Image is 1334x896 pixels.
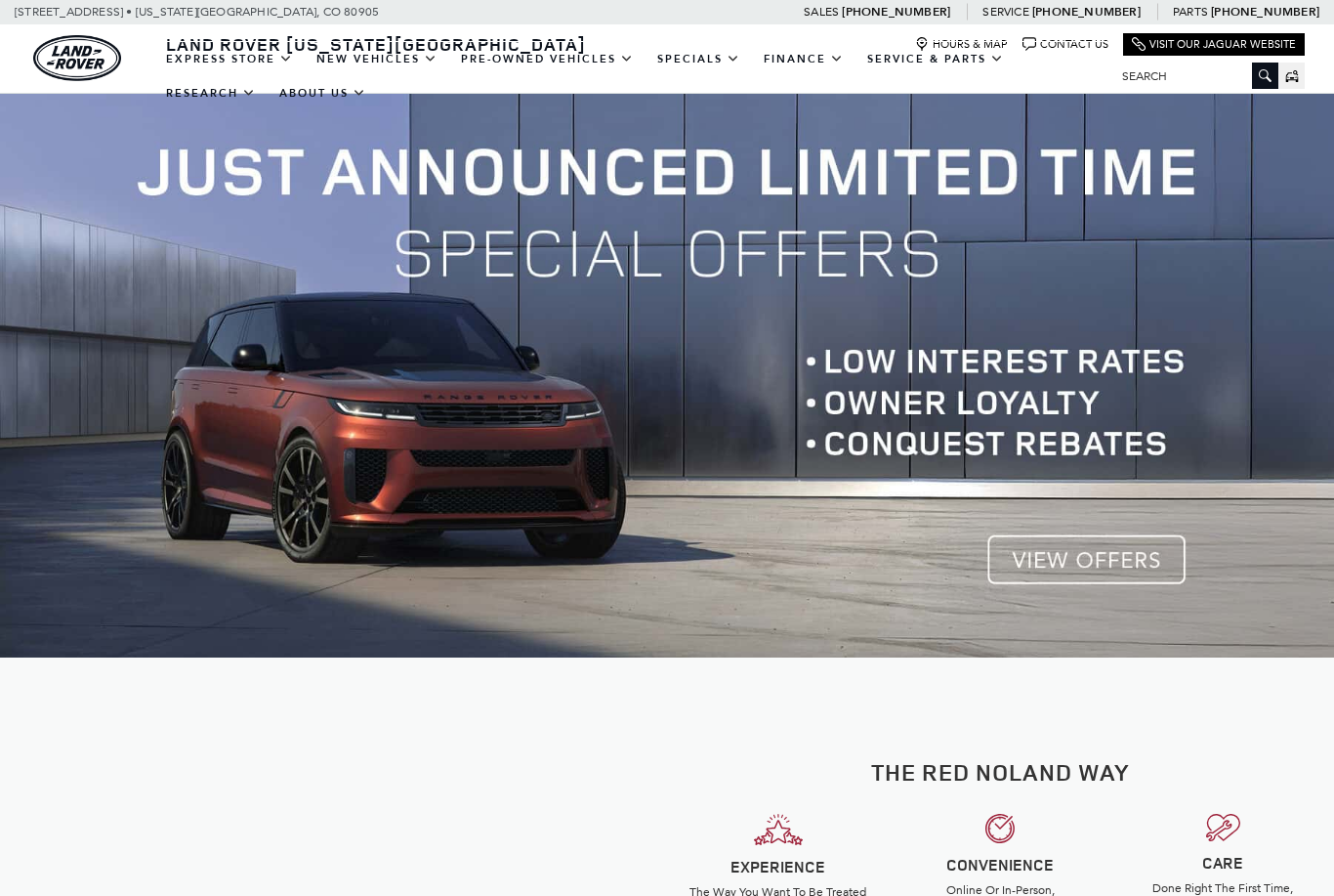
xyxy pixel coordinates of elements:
input: Search [1107,64,1278,88]
strong: CONVENIENCE [946,854,1054,875]
a: Specials [646,42,752,76]
a: Finance [752,42,855,76]
a: Visit Our Jaguar Website [1132,37,1296,52]
nav: Main Navigation [154,42,1107,110]
a: Hours & Map [915,37,1008,52]
a: [PHONE_NUMBER] [1211,4,1319,20]
span: Sales [804,5,839,19]
a: land-rover [33,35,121,81]
h2: The Red Noland Way [682,759,1319,785]
a: Service & Parts [855,42,1016,76]
a: [STREET_ADDRESS] • [US_STATE][GEOGRAPHIC_DATA], CO 80905 [15,5,379,19]
strong: CARE [1202,852,1243,874]
span: Land Rover [US_STATE][GEOGRAPHIC_DATA] [166,32,586,56]
a: New Vehicles [305,42,449,76]
a: [PHONE_NUMBER] [1032,4,1141,20]
a: Research [154,76,268,110]
strong: EXPERIENCE [730,856,825,877]
a: Pre-Owned Vehicles [449,42,646,76]
a: About Us [268,76,378,110]
a: Contact Us [1022,37,1108,52]
a: [PHONE_NUMBER] [842,4,950,20]
span: Service [982,5,1028,19]
span: Parts [1173,5,1208,19]
a: Land Rover [US_STATE][GEOGRAPHIC_DATA] [154,32,598,56]
a: EXPRESS STORE [154,42,305,76]
img: Land Rover [33,35,121,81]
